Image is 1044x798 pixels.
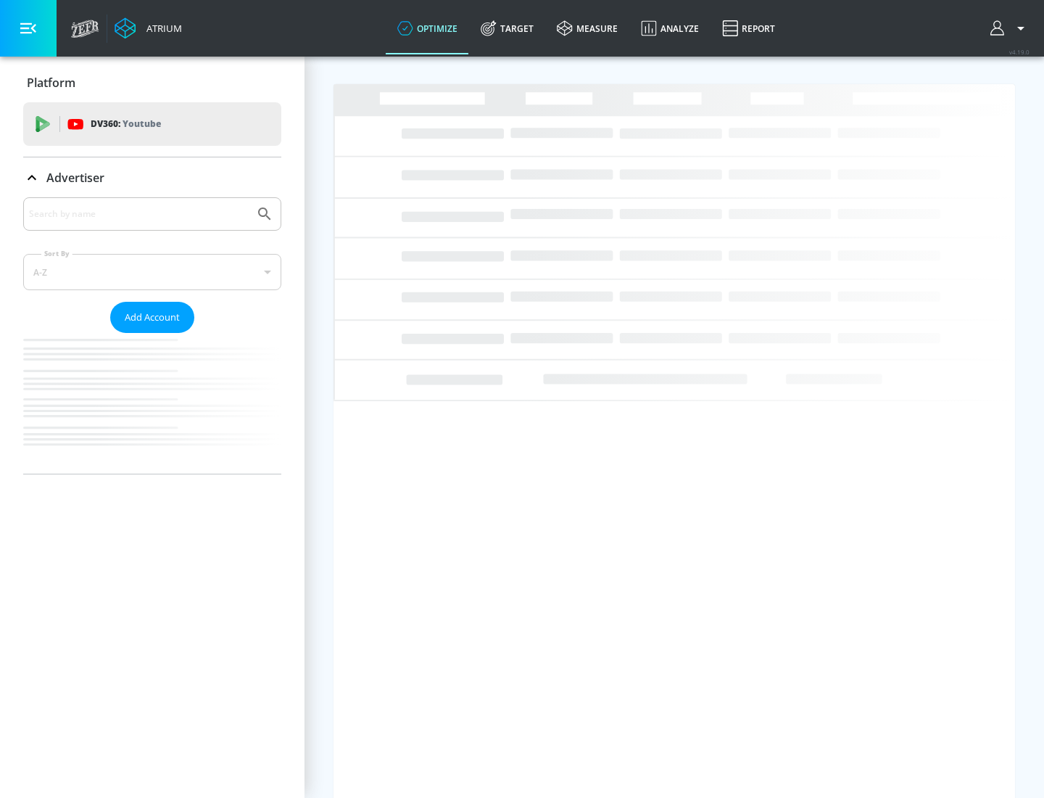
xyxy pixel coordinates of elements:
[46,170,104,186] p: Advertiser
[386,2,469,54] a: optimize
[115,17,182,39] a: Atrium
[123,116,161,131] p: Youtube
[545,2,629,54] a: measure
[23,62,281,103] div: Platform
[141,22,182,35] div: Atrium
[110,302,194,333] button: Add Account
[29,205,249,223] input: Search by name
[23,157,281,198] div: Advertiser
[23,254,281,290] div: A-Z
[1009,48,1029,56] span: v 4.19.0
[710,2,787,54] a: Report
[125,309,180,326] span: Add Account
[23,102,281,146] div: DV360: Youtube
[91,116,161,132] p: DV360:
[629,2,710,54] a: Analyze
[23,333,281,474] nav: list of Advertiser
[469,2,545,54] a: Target
[27,75,75,91] p: Platform
[23,197,281,474] div: Advertiser
[41,249,72,258] label: Sort By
